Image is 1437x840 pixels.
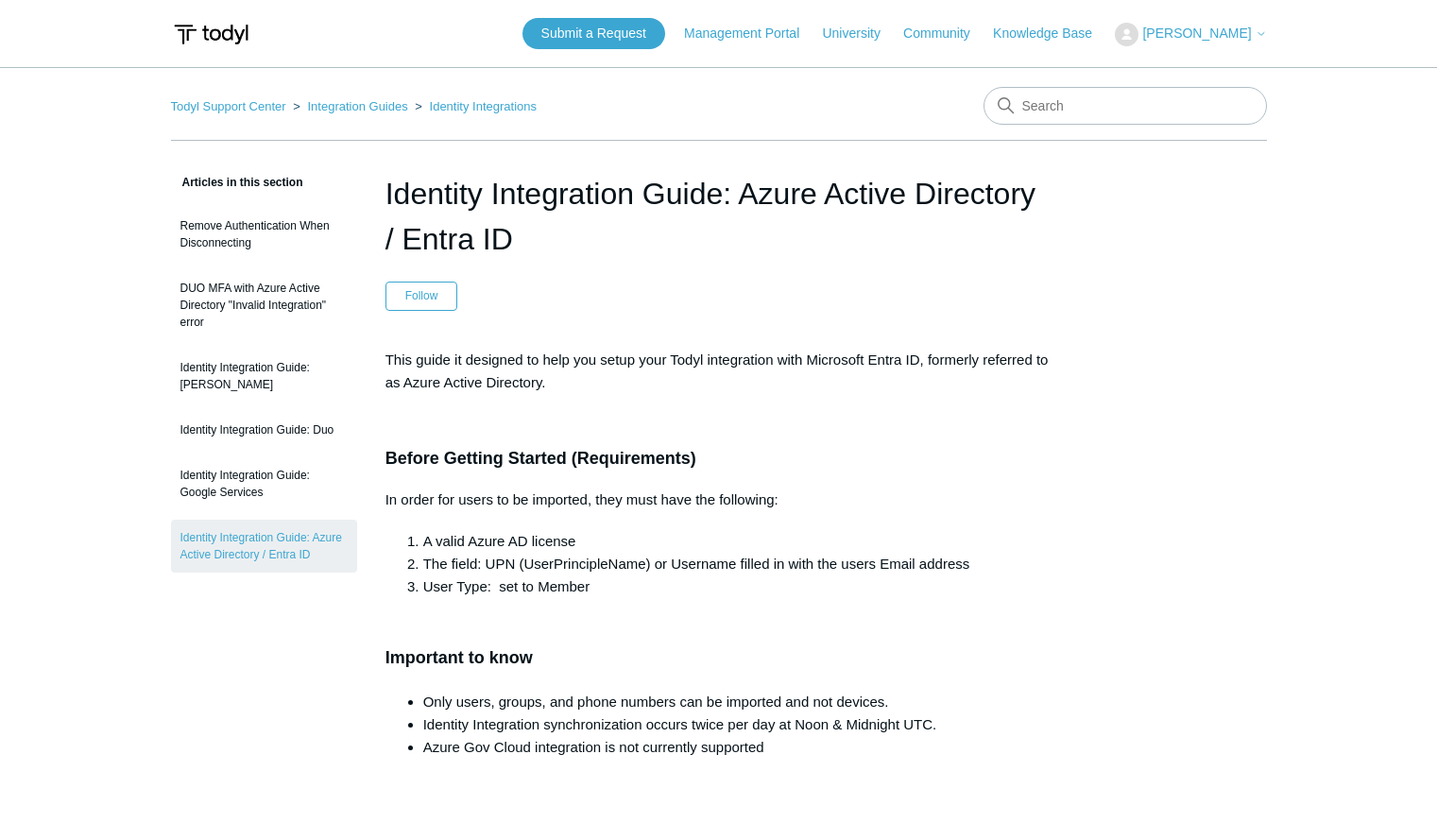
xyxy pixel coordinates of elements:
span: [PERSON_NAME] [1142,26,1251,41]
li: A valid Azure AD license [423,530,1052,553]
a: DUO MFA with Azure Active Directory "Invalid Integration" error [171,270,357,340]
h1: Identity Integration Guide: Azure Active Directory / Entra ID [385,171,1052,262]
button: [PERSON_NAME] [1115,23,1266,46]
li: User Type: set to Member [423,575,1052,598]
li: Identity Integration synchronization occurs twice per day at Noon & Midnight UTC. [423,713,1052,736]
a: Identity Integration Guide: Google Services [171,457,357,510]
p: This guide it designed to help you setup your Todyl integration with Microsoft Entra ID, formerly... [385,349,1052,394]
a: Identity Integrations [430,99,537,113]
h3: Before Getting Started (Requirements) [385,445,1052,472]
a: University [822,24,898,43]
li: Only users, groups, and phone numbers can be imported and not devices. [423,691,1052,713]
li: Azure Gov Cloud integration is not currently supported [423,736,1052,759]
button: Follow Article [385,282,458,310]
a: Integration Guides [307,99,407,113]
p: In order for users to be imported, they must have the following: [385,489,1052,511]
li: Integration Guides [289,99,411,113]
h3: Important to know [385,617,1052,672]
input: Search [984,87,1267,125]
a: Management Portal [684,24,818,43]
li: Todyl Support Center [171,99,290,113]
a: Knowledge Base [993,24,1111,43]
li: Identity Integrations [411,99,537,113]
img: Todyl Support Center Help Center home page [171,17,251,52]
a: Community [903,24,989,43]
li: The field: UPN (UserPrincipleName) or Username filled in with the users Email address [423,553,1052,575]
span: Articles in this section [171,176,303,189]
a: Identity Integration Guide: Duo [171,412,357,448]
a: Identity Integration Guide: [PERSON_NAME] [171,350,357,403]
a: Todyl Support Center [171,99,286,113]
a: Identity Integration Guide: Azure Active Directory / Entra ID [171,520,357,573]
a: Submit a Request [522,18,665,49]
a: Remove Authentication When Disconnecting [171,208,357,261]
